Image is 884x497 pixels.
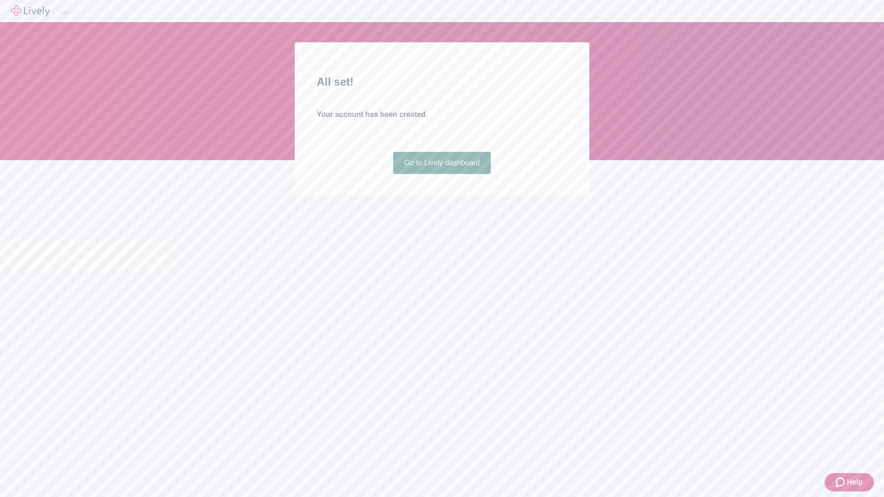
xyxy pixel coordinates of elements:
[847,477,863,488] span: Help
[836,477,847,488] svg: Zendesk support icon
[317,109,567,120] h4: Your account has been created.
[61,12,68,14] button: Log out
[11,6,50,17] img: Lively
[825,473,874,491] button: Zendesk support iconHelp
[317,74,567,90] h2: All set!
[393,152,491,174] a: Go to Lively dashboard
